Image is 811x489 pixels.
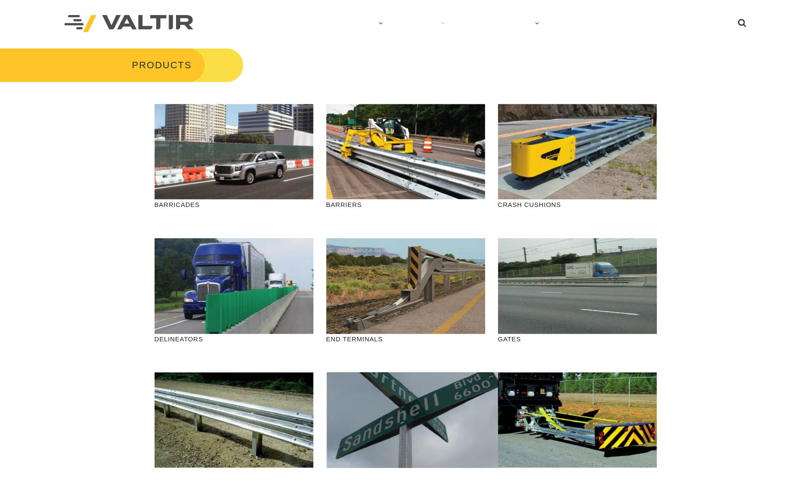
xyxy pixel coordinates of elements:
[548,15,596,32] a: CONTACT
[333,15,392,32] a: COMPANY
[498,334,657,344] p: GATES
[498,200,657,210] p: CRASH CUSHIONS
[155,334,313,344] p: DELINEATORS
[326,200,485,210] p: BARRIERS
[155,200,313,210] p: BARRICADES
[490,15,548,32] a: CAREERS
[64,15,193,33] img: Valtir
[454,15,490,32] a: NEWS
[392,15,454,32] a: PRODUCTS
[326,334,485,344] p: END TERMINALS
